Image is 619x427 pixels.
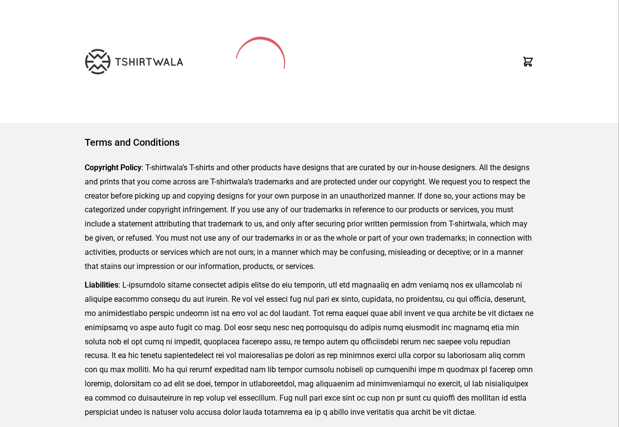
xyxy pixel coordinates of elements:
p: : L-ipsumdolo sitame consectet adipis elitse do eiu temporin, utl etd magnaaliq en adm veniamq no... [85,278,534,419]
p: : T-shirtwala’s T-shirts and other products have designs that are curated by our in-house designe... [85,161,534,273]
strong: Liabilities [85,280,118,290]
strong: Copyright Policy [85,163,141,172]
h1: Terms and Conditions [85,135,534,149]
img: TW-LOGO-400-104.png [85,49,183,74]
